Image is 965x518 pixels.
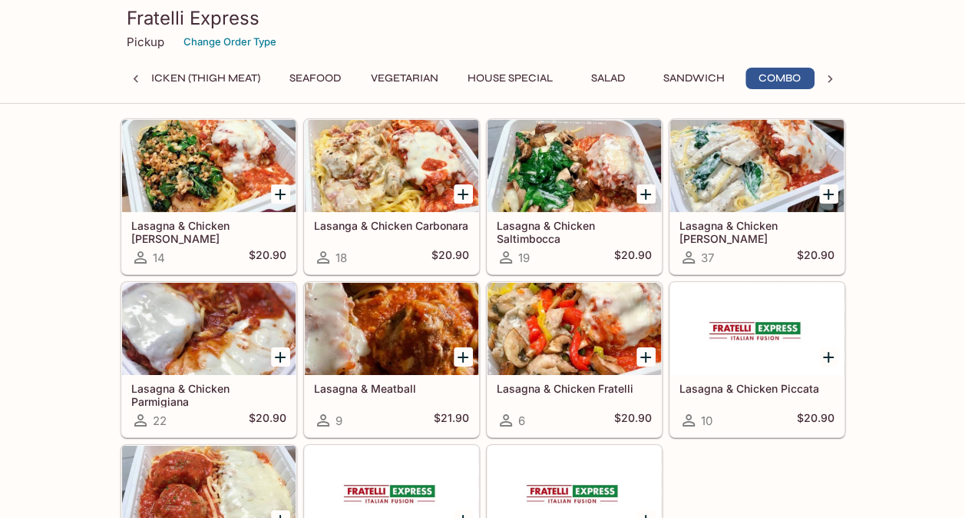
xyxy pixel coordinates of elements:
[819,184,838,204] button: Add Lasagna & Chicken Alfredo
[153,413,167,428] span: 22
[153,251,165,265] span: 14
[122,120,296,212] div: Lasagna & Chicken Basilio
[487,120,661,212] div: Lasagna & Chicken Saltimbocca
[122,283,296,375] div: Lasagna & Chicken Parmigiana
[487,119,662,274] a: Lasagna & Chicken Saltimbocca19$20.90
[304,282,479,437] a: Lasagna & Meatball9$21.90
[518,251,530,265] span: 19
[335,413,342,428] span: 9
[127,35,164,49] p: Pickup
[614,411,652,430] h5: $20.90
[679,382,834,395] h5: Lasagna & Chicken Piccata
[335,251,347,265] span: 18
[314,382,469,395] h5: Lasagna & Meatball
[249,411,286,430] h5: $20.90
[679,219,834,244] h5: Lasagna & Chicken [PERSON_NAME]
[121,119,296,274] a: Lasagna & Chicken [PERSON_NAME]14$20.90
[701,251,714,265] span: 37
[305,120,478,212] div: Lasanga & Chicken Carbonara
[745,68,815,89] button: Combo
[797,411,834,430] h5: $20.90
[304,119,479,274] a: Lasanga & Chicken Carbonara18$20.90
[431,248,469,267] h5: $20.90
[177,30,283,54] button: Change Order Type
[121,282,296,437] a: Lasagna & Chicken Parmigiana22$20.90
[497,219,652,244] h5: Lasagna & Chicken Saltimbocca
[669,282,844,437] a: Lasagna & Chicken Piccata10$20.90
[636,347,656,367] button: Add Lasagna & Chicken Fratelli
[518,413,525,428] span: 6
[655,68,733,89] button: Sandwich
[487,283,661,375] div: Lasagna & Chicken Fratelli
[454,347,473,367] button: Add Lasagna & Meatball
[131,219,286,244] h5: Lasagna & Chicken [PERSON_NAME]
[819,347,838,367] button: Add Lasagna & Chicken Piccata
[249,248,286,267] h5: $20.90
[669,119,844,274] a: Lasagna & Chicken [PERSON_NAME]37$20.90
[305,283,478,375] div: Lasagna & Meatball
[701,413,712,428] span: 10
[271,347,290,367] button: Add Lasagna & Chicken Parmigiana
[614,248,652,267] h5: $20.90
[459,68,561,89] button: House Special
[497,382,652,395] h5: Lasagna & Chicken Fratelli
[314,219,469,232] h5: Lasanga & Chicken Carbonara
[126,68,269,89] button: Chicken (Thigh Meat)
[797,248,834,267] h5: $20.90
[670,120,844,212] div: Lasagna & Chicken Alfredo
[127,6,839,30] h3: Fratelli Express
[573,68,643,89] button: Salad
[281,68,350,89] button: Seafood
[434,411,469,430] h5: $21.90
[131,382,286,407] h5: Lasagna & Chicken Parmigiana
[636,184,656,204] button: Add Lasagna & Chicken Saltimbocca
[454,184,473,204] button: Add Lasanga & Chicken Carbonara
[670,283,844,375] div: Lasagna & Chicken Piccata
[487,282,662,437] a: Lasagna & Chicken Fratelli6$20.90
[362,68,447,89] button: Vegetarian
[271,184,290,204] button: Add Lasagna & Chicken Basilio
